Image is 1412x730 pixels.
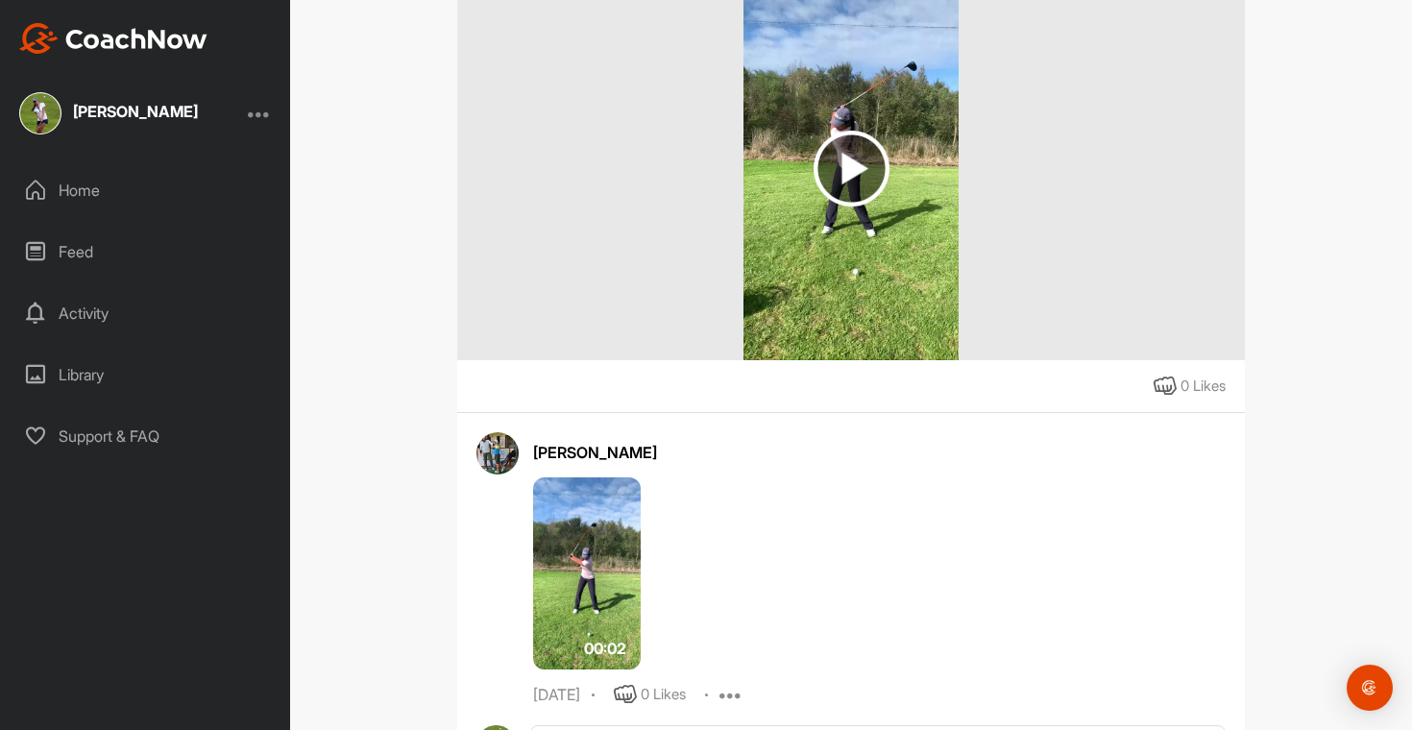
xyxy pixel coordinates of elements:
div: Feed [11,228,281,276]
img: media [533,477,641,669]
img: play [814,131,889,207]
div: [PERSON_NAME] [533,441,1226,464]
img: square_4c2d0cfdb82cd296f12aeb4ecbd6ff77.jpg [19,92,61,134]
div: 0 Likes [641,684,686,706]
div: [DATE] [533,686,580,705]
div: 0 Likes [1181,376,1226,398]
div: [PERSON_NAME] [73,104,198,119]
div: Activity [11,289,281,337]
img: avatar [476,432,519,474]
div: Home [11,166,281,214]
span: 00:02 [584,637,626,660]
div: Support & FAQ [11,412,281,460]
div: Library [11,351,281,399]
div: Open Intercom Messenger [1347,665,1393,711]
img: CoachNow [19,23,207,54]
